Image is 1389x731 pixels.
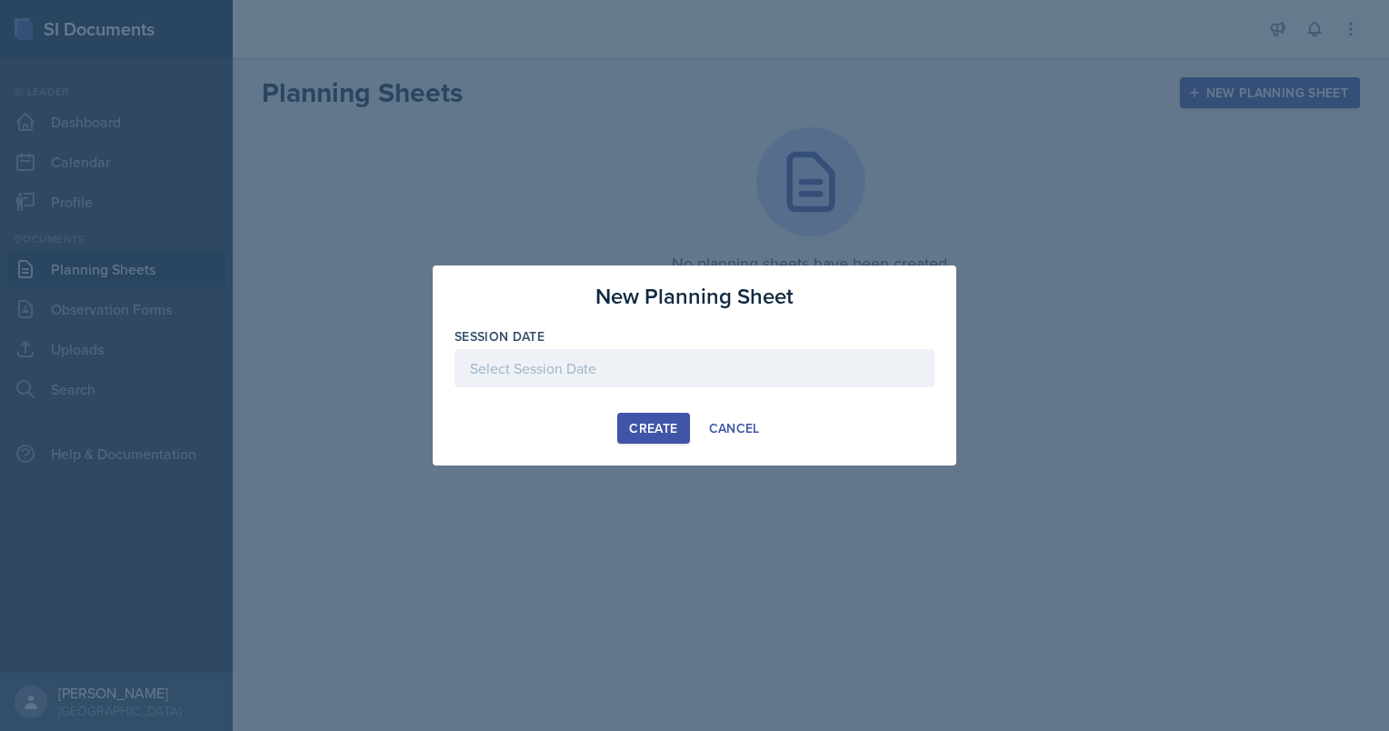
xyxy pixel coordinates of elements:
[455,327,545,345] label: Session Date
[629,421,677,436] div: Create
[595,280,794,313] h3: New Planning Sheet
[709,421,760,436] div: Cancel
[697,413,772,444] button: Cancel
[617,413,689,444] button: Create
